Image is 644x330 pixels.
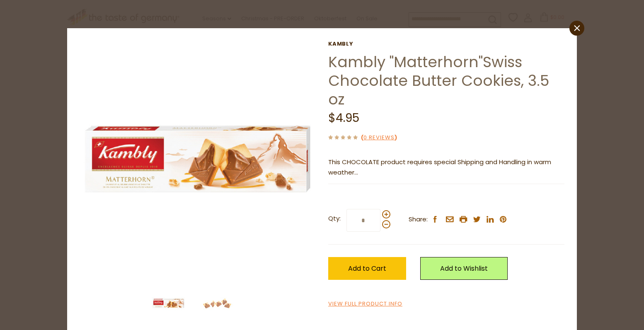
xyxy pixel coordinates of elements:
span: Add to Cart [348,264,386,273]
p: This CHOCOLATE product requires special Shipping and Handling in warm weather [328,157,564,178]
span: ( ) [361,133,397,141]
a: View Full Product Info [328,300,402,308]
a: Add to Wishlist [420,257,508,280]
strong: Qty: [328,214,341,224]
img: Individual Kambly Matterhorn Cookies [200,287,233,320]
input: Qty: [346,209,380,232]
a: Kambly "Matterhorn"Swiss Chocolate Butter Cookies, 3.5 oz [328,51,549,110]
a: Kambly [328,41,564,47]
button: Add to Cart [328,257,406,280]
img: Kambly Matterhorn Cookie Box [80,41,316,277]
span: Share: [409,214,428,225]
span: $4.95 [328,110,359,126]
a: 0 Reviews [363,133,395,142]
img: Kambly Matterhorn Cookie Box [152,287,185,320]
